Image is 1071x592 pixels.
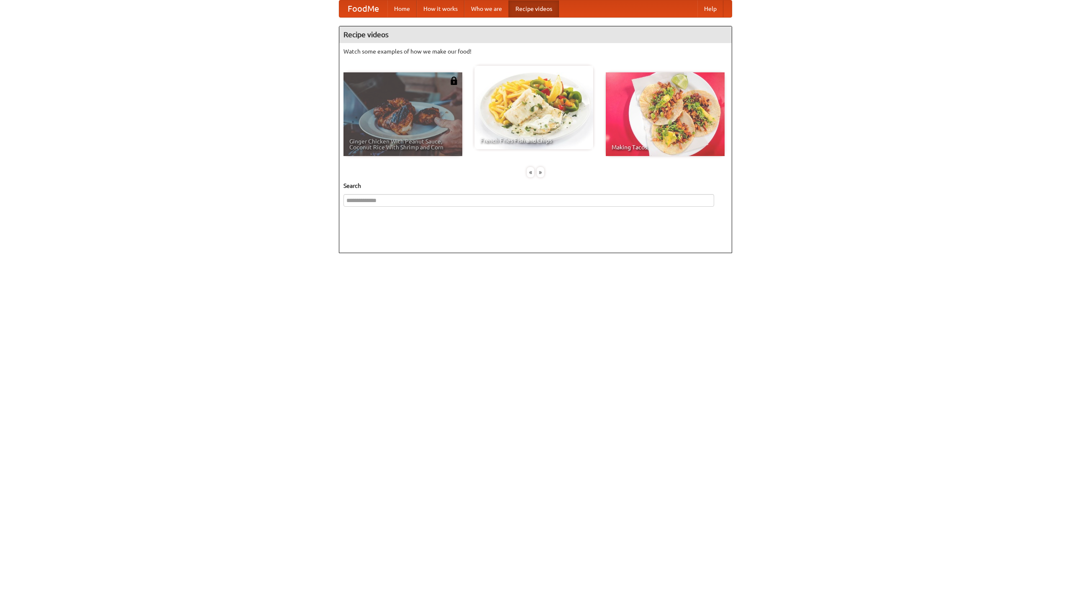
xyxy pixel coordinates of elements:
a: French Fries Fish and Chips [474,66,593,149]
a: FoodMe [339,0,387,17]
div: « [527,167,534,177]
a: Recipe videos [509,0,559,17]
a: Help [697,0,723,17]
a: Making Tacos [606,72,725,156]
span: French Fries Fish and Chips [480,138,587,144]
a: Who we are [464,0,509,17]
div: » [537,167,544,177]
h5: Search [343,182,728,190]
a: How it works [417,0,464,17]
img: 483408.png [450,77,458,85]
a: Home [387,0,417,17]
h4: Recipe videos [339,26,732,43]
span: Making Tacos [612,144,719,150]
p: Watch some examples of how we make our food! [343,47,728,56]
